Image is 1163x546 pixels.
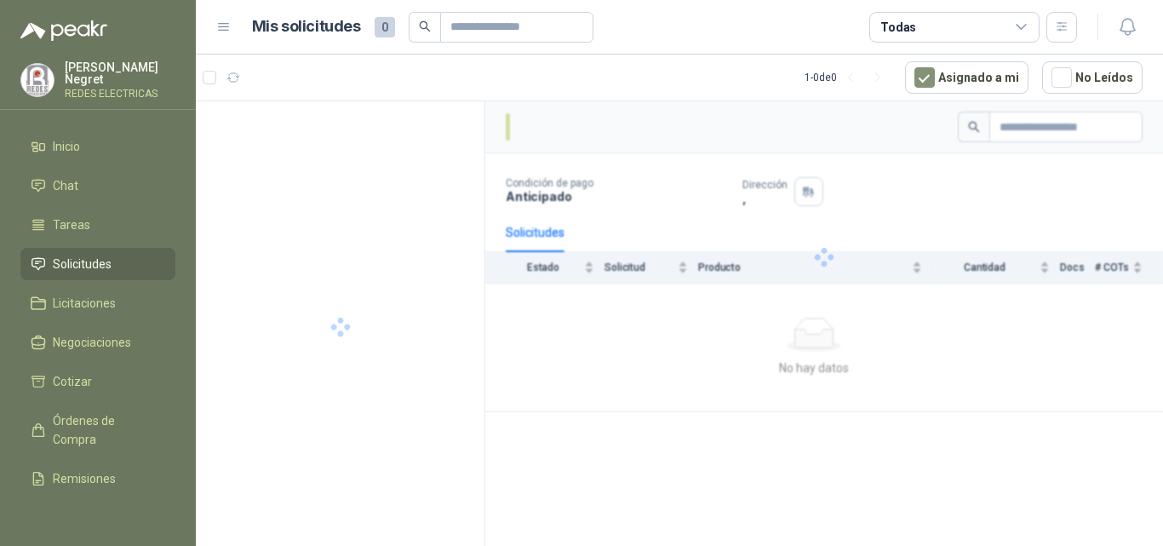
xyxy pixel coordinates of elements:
[21,64,54,96] img: Company Logo
[20,130,175,163] a: Inicio
[252,14,361,39] h1: Mis solicitudes
[20,405,175,456] a: Órdenes de Compra
[53,294,116,313] span: Licitaciones
[53,469,116,488] span: Remisiones
[20,248,175,280] a: Solicitudes
[20,287,175,319] a: Licitaciones
[20,20,107,41] img: Logo peakr
[1042,61,1143,94] button: No Leídos
[53,411,159,449] span: Órdenes de Compra
[65,89,175,99] p: REDES ELECTRICAS
[53,137,80,156] span: Inicio
[20,365,175,398] a: Cotizar
[805,64,891,91] div: 1 - 0 de 0
[53,333,131,352] span: Negociaciones
[905,61,1028,94] button: Asignado a mi
[880,18,916,37] div: Todas
[65,61,175,85] p: [PERSON_NAME] Negret
[20,463,175,495] a: Remisiones
[20,170,175,202] a: Chat
[53,372,92,391] span: Cotizar
[53,255,112,273] span: Solicitudes
[53,216,90,234] span: Tareas
[419,20,431,32] span: search
[20,502,175,534] a: Configuración
[20,209,175,241] a: Tareas
[375,17,395,37] span: 0
[53,176,78,195] span: Chat
[20,326,175,359] a: Negociaciones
